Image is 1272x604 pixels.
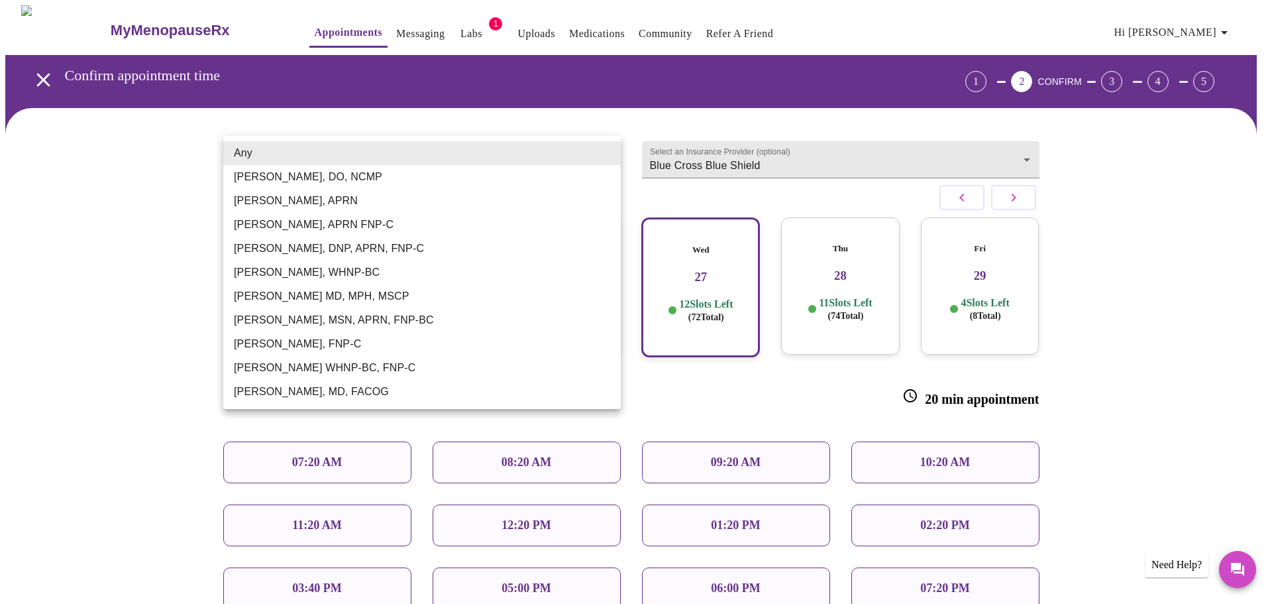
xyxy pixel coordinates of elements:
li: [PERSON_NAME], APRN [223,189,621,213]
li: [PERSON_NAME], WHNP-BC [223,261,621,284]
li: [PERSON_NAME] WHNP-BC, FNP-C [223,356,621,380]
li: [PERSON_NAME], MD, FACOG [223,380,621,404]
li: [PERSON_NAME], FNP-C [223,332,621,356]
li: [PERSON_NAME] MD, MPH, MSCP [223,284,621,308]
li: Any [223,141,621,165]
li: [PERSON_NAME], DO, NCMP [223,165,621,189]
li: [PERSON_NAME], DNP, APRN, FNP-C [223,237,621,261]
li: [PERSON_NAME], MSN, APRN, FNP-BC [223,308,621,332]
li: [PERSON_NAME], APRN FNP-C [223,213,621,237]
